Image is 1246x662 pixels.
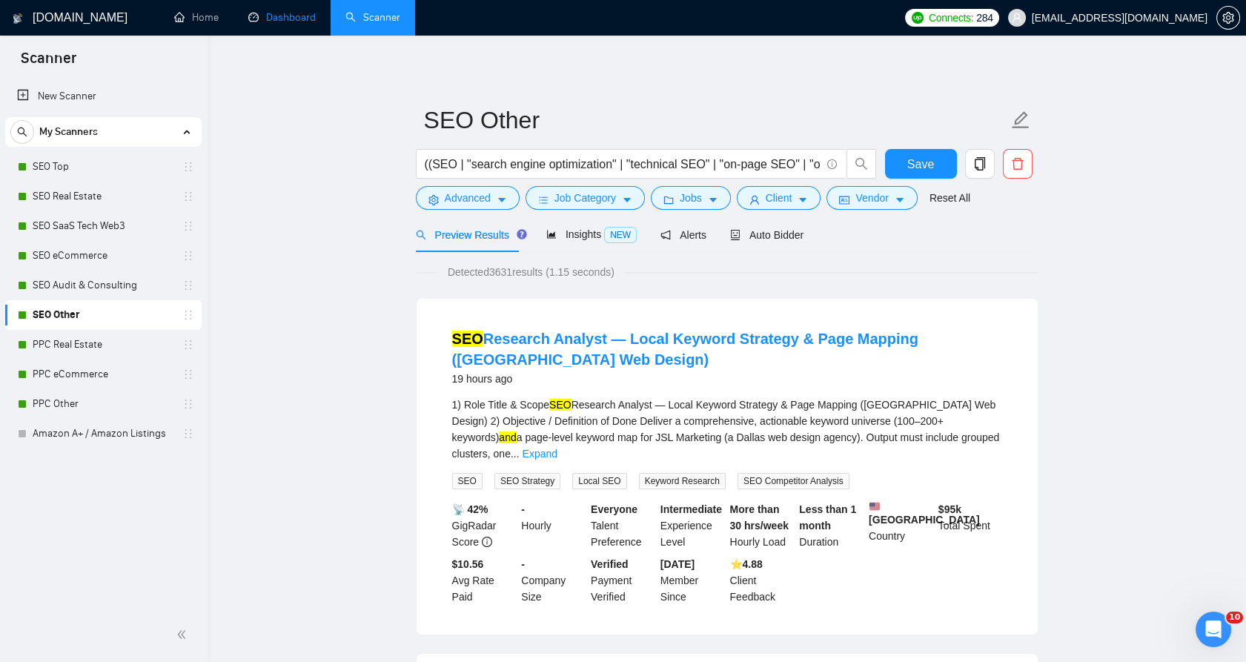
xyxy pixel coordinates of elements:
a: dashboardDashboard [248,11,316,24]
span: edit [1011,110,1030,130]
span: Insights [546,228,637,240]
img: logo [13,7,23,30]
span: user [1012,13,1022,23]
span: bars [538,194,549,205]
a: Amazon A+ / Amazon Listings [33,419,173,448]
div: 1) Role Title & Scope Research Analyst — Local Keyword Strategy & Page Mapping ([GEOGRAPHIC_DATA]... [452,397,1002,462]
button: barsJob Categorycaret-down [526,186,645,210]
img: 🇺🇸 [869,501,880,512]
span: holder [182,220,194,232]
span: setting [428,194,439,205]
a: Expand [523,448,557,460]
span: caret-down [798,194,808,205]
span: notification [660,230,671,240]
span: ... [511,448,520,460]
a: New Scanner [17,82,190,111]
button: copy [965,149,995,179]
b: - [521,558,525,570]
a: PPC Other [33,389,173,419]
div: Talent Preference [588,501,657,550]
span: caret-down [708,194,718,205]
span: Alerts [660,229,706,241]
b: Less than 1 month [799,503,856,532]
span: SEO Competitor Analysis [738,473,849,489]
div: GigRadar Score [449,501,519,550]
span: holder [182,250,194,262]
div: Tooltip anchor [515,228,528,241]
div: Hourly [518,501,588,550]
span: Job Category [554,190,616,206]
span: copy [966,157,994,171]
span: Scanner [9,47,88,79]
span: SEO Strategy [494,473,560,489]
span: caret-down [895,194,905,205]
button: userClientcaret-down [737,186,821,210]
b: [GEOGRAPHIC_DATA] [869,501,980,526]
span: Preview Results [416,229,523,241]
span: Client [766,190,792,206]
span: Save [907,155,934,173]
span: 284 [976,10,993,26]
span: holder [182,191,194,202]
b: ⭐️ 4.88 [730,558,763,570]
div: Client Feedback [727,556,797,605]
div: Hourly Load [727,501,797,550]
span: user [749,194,760,205]
input: Scanner name... [424,102,1008,139]
span: holder [182,279,194,291]
a: SEO eCommerce [33,241,173,271]
div: 19 hours ago [452,370,1002,388]
li: New Scanner [5,82,202,111]
b: - [521,503,525,515]
a: SEO SaaS Tech Web3 [33,211,173,241]
span: NEW [604,227,637,243]
iframe: Intercom live chat [1196,612,1231,647]
b: $10.56 [452,558,484,570]
span: search [11,127,33,137]
div: Duration [796,501,866,550]
a: PPC Real Estate [33,330,173,360]
div: Avg Rate Paid [449,556,519,605]
span: Vendor [855,190,888,206]
mark: SEO [452,331,483,347]
span: 10 [1226,612,1243,623]
span: SEO [452,473,483,489]
button: search [846,149,876,179]
mark: SEO [549,399,571,411]
button: Save [885,149,957,179]
a: PPC eCommerce [33,360,173,389]
input: Search Freelance Jobs... [425,155,821,173]
button: setting [1216,6,1240,30]
a: SEO Real Estate [33,182,173,211]
span: setting [1217,12,1239,24]
b: More than 30 hrs/week [730,503,789,532]
div: Total Spent [935,501,1005,550]
img: upwork-logo.png [912,12,924,24]
span: area-chart [546,229,557,239]
li: My Scanners [5,117,202,448]
span: holder [182,428,194,440]
div: Country [866,501,935,550]
span: Connects: [929,10,973,26]
div: Company Size [518,556,588,605]
b: $ 95k [938,503,961,515]
span: robot [730,230,740,240]
a: SEO Audit & Consulting [33,271,173,300]
span: caret-down [497,194,507,205]
span: holder [182,398,194,410]
a: SEOResearch Analyst — Local Keyword Strategy & Page Mapping ([GEOGRAPHIC_DATA] Web Design) [452,331,918,368]
a: setting [1216,12,1240,24]
a: Reset All [929,190,970,206]
span: Detected 3631 results (1.15 seconds) [437,264,625,280]
span: holder [182,339,194,351]
span: holder [182,368,194,380]
span: Auto Bidder [730,229,803,241]
span: delete [1004,157,1032,171]
span: Advanced [445,190,491,206]
span: holder [182,161,194,173]
span: idcard [839,194,849,205]
button: delete [1003,149,1033,179]
span: info-circle [482,537,492,547]
span: search [416,230,426,240]
a: SEO Other [33,300,173,330]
